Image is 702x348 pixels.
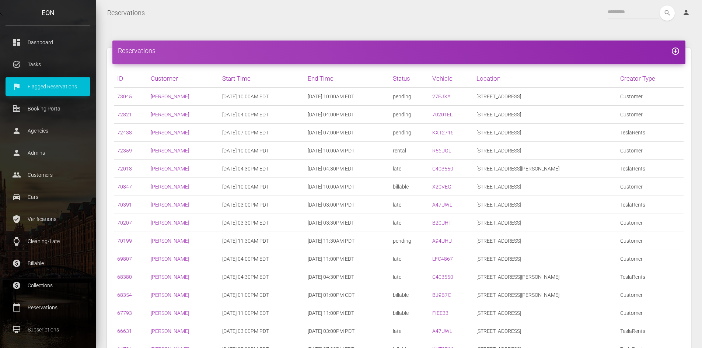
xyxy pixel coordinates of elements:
a: [PERSON_NAME] [151,292,189,298]
td: billable [390,286,429,304]
i: search [660,6,675,21]
td: [DATE] 04:30PM EDT [305,160,390,178]
td: [DATE] 01:00PM CDT [305,286,390,304]
a: card_membership Subscriptions [6,320,90,339]
td: billable [390,178,429,196]
td: [DATE] 11:00PM EDT [219,304,305,322]
td: pending [390,124,429,142]
th: Location [474,70,617,88]
th: Creator Type [617,70,684,88]
p: Flagged Reservations [11,81,85,92]
th: Start Time [219,70,305,88]
td: [DATE] 03:00PM PDT [219,196,305,214]
p: Customers [11,169,85,180]
td: TeslaRents [617,160,684,178]
p: Verifications [11,214,85,225]
a: 69807 [117,256,132,262]
td: [STREET_ADDRESS] [474,304,617,322]
td: [STREET_ADDRESS] [474,214,617,232]
td: Customer [617,88,684,106]
a: 66631 [117,328,132,334]
td: [STREET_ADDRESS][PERSON_NAME] [474,160,617,178]
a: 67793 [117,310,132,316]
a: B20UHT [432,220,451,226]
td: TeslaRents [617,268,684,286]
td: [STREET_ADDRESS] [474,232,617,250]
td: [DATE] 07:00PM EDT [219,124,305,142]
a: 70201EL [432,112,453,117]
a: C403550 [432,166,453,172]
td: TeslaRents [617,196,684,214]
td: [STREET_ADDRESS] [474,142,617,160]
td: TeslaRents [617,322,684,340]
td: Customer [617,304,684,322]
a: FIEE33 [432,310,448,316]
td: late [390,268,429,286]
p: Cleaning/Late [11,236,85,247]
th: ID [114,70,148,88]
p: Billable [11,258,85,269]
a: [PERSON_NAME] [151,328,189,334]
th: Status [390,70,429,88]
td: Customer [617,214,684,232]
th: Vehicle [429,70,474,88]
a: [PERSON_NAME] [151,220,189,226]
p: Admins [11,147,85,158]
a: [PERSON_NAME] [151,274,189,280]
td: [DATE] 11:30AM PDT [219,232,305,250]
td: Customer [617,286,684,304]
a: [PERSON_NAME] [151,112,189,117]
a: watch Cleaning/Late [6,232,90,250]
td: [DATE] 04:30PM EDT [305,268,390,286]
a: KXT2716 [432,130,454,136]
p: Cars [11,191,85,203]
a: BJ9B7C [432,292,451,298]
a: 70199 [117,238,132,244]
a: verified_user Verifications [6,210,90,228]
td: [STREET_ADDRESS] [474,88,617,106]
td: [DATE] 03:00PM PDT [305,322,390,340]
a: drive_eta Cars [6,188,90,206]
p: Dashboard [11,37,85,48]
a: Reservations [107,4,145,22]
td: [DATE] 07:00PM EDT [305,124,390,142]
td: [DATE] 01:00PM CDT [219,286,305,304]
td: late [390,322,429,340]
td: [STREET_ADDRESS] [474,106,617,124]
td: [STREET_ADDRESS] [474,196,617,214]
td: Customer [617,106,684,124]
a: 70847 [117,184,132,190]
p: Subscriptions [11,324,85,335]
td: [STREET_ADDRESS] [474,322,617,340]
td: [DATE] 10:00AM EDT [305,88,390,106]
td: billable [390,304,429,322]
a: 72018 [117,166,132,172]
th: End Time [305,70,390,88]
td: [DATE] 10:00AM PDT [305,178,390,196]
a: 72438 [117,130,132,136]
a: A47UWL [432,328,452,334]
td: Customer [617,178,684,196]
td: pending [390,88,429,106]
a: 70207 [117,220,132,226]
th: Customer [148,70,219,88]
td: [DATE] 04:30PM EDT [219,268,305,286]
a: 73045 [117,94,132,99]
a: 70391 [117,202,132,208]
a: [PERSON_NAME] [151,166,189,172]
td: late [390,196,429,214]
td: [DATE] 03:00PM PDT [305,196,390,214]
td: [STREET_ADDRESS][PERSON_NAME] [474,268,617,286]
td: [DATE] 03:00PM PDT [219,322,305,340]
td: [DATE] 10:00AM PDT [219,142,305,160]
td: TeslaRents [617,124,684,142]
td: late [390,250,429,268]
td: [DATE] 03:30PM EDT [219,214,305,232]
td: Customer [617,232,684,250]
p: Tasks [11,59,85,70]
a: people Customers [6,166,90,184]
a: flag Flagged Reservations [6,77,90,96]
a: A94UHU [432,238,452,244]
td: [DATE] 10:00AM PDT [219,178,305,196]
td: rental [390,142,429,160]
